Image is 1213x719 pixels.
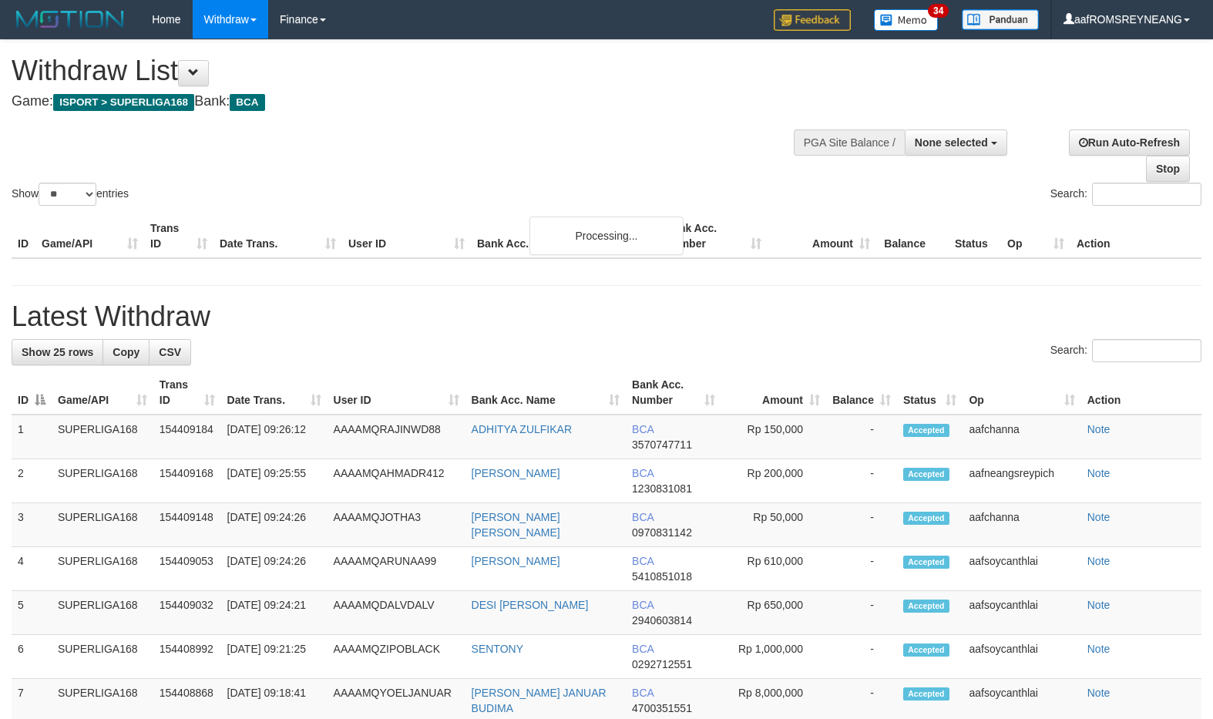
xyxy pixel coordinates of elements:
[153,459,221,503] td: 154409168
[963,415,1080,459] td: aafchanna
[632,599,654,611] span: BCA
[472,423,572,435] a: ADHITYA ZULFIKAR
[12,8,129,31] img: MOTION_logo.png
[472,687,606,714] a: [PERSON_NAME] JANUAR BUDIMA
[1087,643,1111,655] a: Note
[826,371,897,415] th: Balance: activate to sort column ascending
[328,635,465,679] td: AAAAMQZIPOBLACK
[52,503,153,547] td: SUPERLIGA168
[342,214,471,258] th: User ID
[159,346,181,358] span: CSV
[12,94,793,109] h4: Game: Bank:
[39,183,96,206] select: Showentries
[1087,599,1111,611] a: Note
[963,591,1080,635] td: aafsoycanthlai
[1050,339,1201,362] label: Search:
[1146,156,1190,182] a: Stop
[826,635,897,679] td: -
[1087,423,1111,435] a: Note
[12,635,52,679] td: 6
[632,555,654,567] span: BCA
[903,512,949,525] span: Accepted
[328,459,465,503] td: AAAAMQAHMADR412
[632,423,654,435] span: BCA
[12,591,52,635] td: 5
[963,371,1080,415] th: Op: activate to sort column ascending
[915,136,988,149] span: None selected
[632,511,654,523] span: BCA
[1070,214,1201,258] th: Action
[963,635,1080,679] td: aafsoycanthlai
[903,643,949,657] span: Accepted
[632,526,692,539] span: Copy 0970831142 to clipboard
[52,459,153,503] td: SUPERLIGA168
[632,614,692,627] span: Copy 2940603814 to clipboard
[1087,555,1111,567] a: Note
[903,556,949,569] span: Accepted
[149,339,191,365] a: CSV
[1092,339,1201,362] input: Search:
[826,503,897,547] td: -
[221,547,328,591] td: [DATE] 09:24:26
[12,55,793,86] h1: Withdraw List
[774,9,851,31] img: Feedback.jpg
[472,555,560,567] a: [PERSON_NAME]
[153,635,221,679] td: 154408992
[221,591,328,635] td: [DATE] 09:24:21
[328,371,465,415] th: User ID: activate to sort column ascending
[1050,183,1201,206] label: Search:
[903,468,949,481] span: Accepted
[826,459,897,503] td: -
[221,415,328,459] td: [DATE] 09:26:12
[1087,511,1111,523] a: Note
[113,346,139,358] span: Copy
[471,214,659,258] th: Bank Acc. Name
[35,214,144,258] th: Game/API
[903,687,949,701] span: Accepted
[826,547,897,591] td: -
[472,643,523,655] a: SENTONY
[52,591,153,635] td: SUPERLIGA168
[1069,129,1190,156] a: Run Auto-Refresh
[721,591,826,635] td: Rp 650,000
[721,503,826,547] td: Rp 50,000
[22,346,93,358] span: Show 25 rows
[949,214,1001,258] th: Status
[12,183,129,206] label: Show entries
[794,129,905,156] div: PGA Site Balance /
[721,635,826,679] td: Rp 1,000,000
[1092,183,1201,206] input: Search:
[721,459,826,503] td: Rp 200,000
[659,214,768,258] th: Bank Acc. Number
[52,371,153,415] th: Game/API: activate to sort column ascending
[213,214,342,258] th: Date Trans.
[1081,371,1201,415] th: Action
[328,415,465,459] td: AAAAMQRAJINWD88
[721,547,826,591] td: Rp 610,000
[472,467,560,479] a: [PERSON_NAME]
[963,547,1080,591] td: aafsoycanthlai
[721,415,826,459] td: Rp 150,000
[632,702,692,714] span: Copy 4700351551 to clipboard
[221,459,328,503] td: [DATE] 09:25:55
[903,424,949,437] span: Accepted
[632,658,692,670] span: Copy 0292712551 to clipboard
[12,459,52,503] td: 2
[12,371,52,415] th: ID: activate to sort column descending
[768,214,876,258] th: Amount
[632,687,654,699] span: BCA
[221,371,328,415] th: Date Trans.: activate to sort column ascending
[12,301,1201,332] h1: Latest Withdraw
[472,511,560,539] a: [PERSON_NAME] [PERSON_NAME]
[221,635,328,679] td: [DATE] 09:21:25
[1087,467,1111,479] a: Note
[153,547,221,591] td: 154409053
[12,547,52,591] td: 4
[472,599,589,611] a: DESI [PERSON_NAME]
[826,415,897,459] td: -
[153,371,221,415] th: Trans ID: activate to sort column ascending
[1087,687,1111,699] a: Note
[12,503,52,547] td: 3
[529,217,684,255] div: Processing...
[52,635,153,679] td: SUPERLIGA168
